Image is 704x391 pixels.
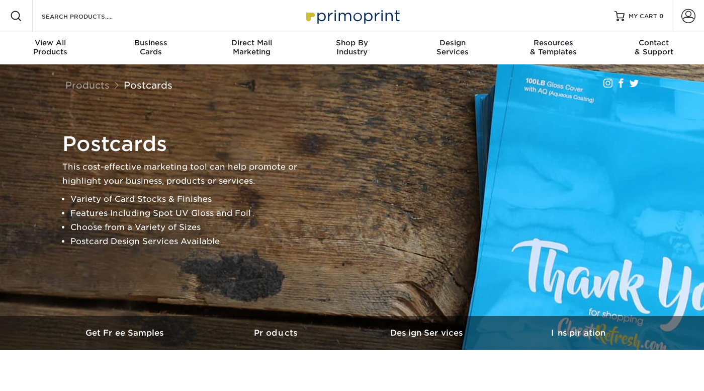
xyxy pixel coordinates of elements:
[50,328,201,338] h3: Get Free Samples
[503,316,654,350] a: Inspiration
[70,206,314,220] li: Features Including Spot UV Gloss and Foil
[503,328,654,338] h3: Inspiration
[603,38,704,47] span: Contact
[302,32,402,64] a: Shop ByIndustry
[629,12,657,21] span: MY CART
[65,80,110,91] a: Products
[402,38,503,47] span: Design
[302,38,402,47] span: Shop By
[62,160,314,188] p: This cost-effective marketing tool can help promote or highlight your business, products or servi...
[101,38,201,47] span: Business
[41,10,139,22] input: SEARCH PRODUCTS.....
[124,80,172,91] a: Postcards
[302,38,402,56] div: Industry
[70,192,314,206] li: Variety of Card Stocks & Finishes
[201,38,302,47] span: Direct Mail
[70,234,314,249] li: Postcard Design Services Available
[402,38,503,56] div: Services
[659,13,664,20] span: 0
[201,32,302,64] a: Direct MailMarketing
[201,316,352,350] a: Products
[352,316,503,350] a: Design Services
[101,32,201,64] a: BusinessCards
[503,32,603,64] a: Resources& Templates
[201,38,302,56] div: Marketing
[70,220,314,234] li: Choose from a Variety of Sizes
[503,38,603,56] div: & Templates
[50,316,201,350] a: Get Free Samples
[302,5,402,27] img: Primoprint
[603,32,704,64] a: Contact& Support
[352,328,503,338] h3: Design Services
[402,32,503,64] a: DesignServices
[101,38,201,56] div: Cards
[603,38,704,56] div: & Support
[62,132,314,156] h1: Postcards
[503,38,603,47] span: Resources
[201,328,352,338] h3: Products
